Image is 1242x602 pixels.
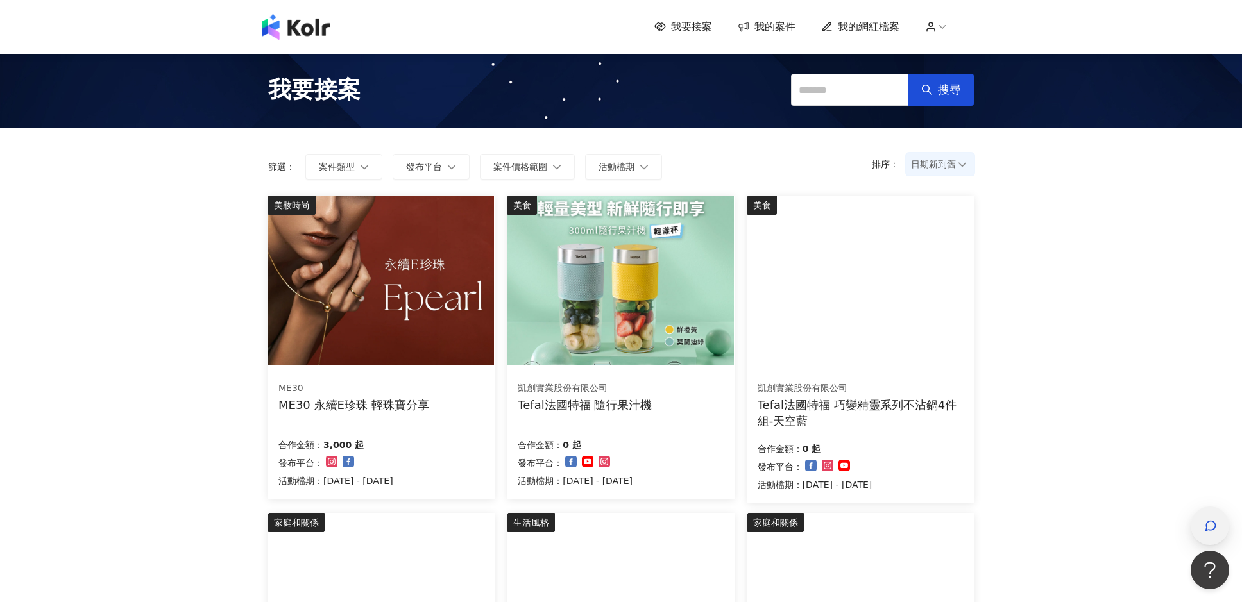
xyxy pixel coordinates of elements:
[758,477,872,492] p: 活動檔期：[DATE] - [DATE]
[518,382,652,395] div: 凱創實業股份有限公司
[671,20,712,34] span: 我要接案
[747,196,777,215] div: 美食
[278,397,429,413] div: ME30 永續E珍珠 輕珠寶分享
[758,382,963,395] div: 凱創實業股份有限公司
[911,155,969,174] span: 日期新到舊
[908,74,974,106] button: 搜尋
[268,74,361,106] span: 我要接案
[599,162,634,172] span: 活動檔期
[518,455,563,471] p: 發布平台：
[872,159,906,169] p: 排序：
[803,441,821,456] p: 0 起
[393,154,470,180] button: 發布平台
[262,14,330,40] img: logo
[278,473,393,489] p: 活動檔期：[DATE] - [DATE]
[278,437,323,453] p: 合作金額：
[507,196,537,215] div: 美食
[938,83,961,97] span: 搜尋
[754,20,795,34] span: 我的案件
[921,84,933,96] span: search
[278,382,429,395] div: ME30
[305,154,382,180] button: 案件類型
[406,162,442,172] span: 發布平台
[758,397,964,429] div: Tefal法國特福 巧變精靈系列不沾鍋4件組-天空藍
[268,196,494,365] img: ME30 永續E珍珠 系列輕珠寶
[507,513,555,532] div: 生活風格
[507,196,733,365] img: Tefal法國特福 隨行果汁機開團
[654,20,712,34] a: 我要接案
[563,437,581,453] p: 0 起
[747,196,973,365] img: Tefal法國特福 巧變精靈系列不沾鍋4件組 開團
[758,441,803,456] p: 合作金額：
[319,162,355,172] span: 案件類型
[738,20,795,34] a: 我的案件
[585,154,662,180] button: 活動檔期
[758,459,803,474] p: 發布平台：
[518,437,563,453] p: 合作金額：
[518,397,652,413] div: Tefal法國特福 隨行果汁機
[268,196,316,215] div: 美妝時尚
[323,437,364,453] p: 3,000 起
[493,162,547,172] span: 案件價格範圍
[268,513,325,532] div: 家庭和關係
[278,455,323,471] p: 發布平台：
[518,473,633,489] p: 活動檔期：[DATE] - [DATE]
[838,20,899,34] span: 我的網紅檔案
[268,162,295,172] p: 篩選：
[747,513,804,532] div: 家庭和關係
[821,20,899,34] a: 我的網紅檔案
[480,154,575,180] button: 案件價格範圍
[1191,551,1229,589] iframe: Help Scout Beacon - Open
